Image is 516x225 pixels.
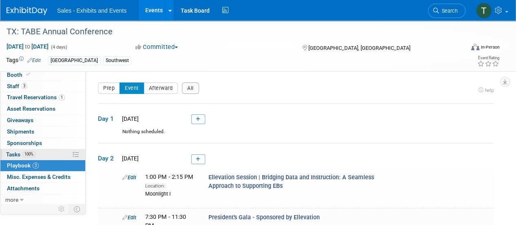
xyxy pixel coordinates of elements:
a: Search [428,4,465,18]
a: Shipments [0,126,85,137]
span: more [5,196,18,203]
span: 1 [59,94,65,100]
div: Event Format [427,42,500,55]
div: Location: [145,181,196,189]
a: Edit [122,214,136,221]
button: Afterward [144,82,178,94]
span: 3 [21,83,27,89]
td: Personalize Event Tab Strip [55,204,69,214]
span: Day 1 [98,114,118,123]
span: [DATE] [DATE] [6,43,49,50]
span: Ellevation Session | Bridging Data and Instruction: A Seamless Approach to Supporting EBs [208,174,374,189]
a: Tasks100% [0,149,85,160]
i: Booth reservation complete [26,72,30,77]
div: TX: TABE Annual Conference [4,25,458,39]
span: 1:00 PM - 2:15 PM [145,174,193,180]
span: Shipments [7,128,34,135]
span: (4 days) [50,45,67,50]
span: to [24,43,31,50]
span: Sponsorships [7,140,42,146]
span: Misc. Expenses & Credits [7,174,71,180]
img: Format-Inperson.png [471,44,479,50]
span: [GEOGRAPHIC_DATA], [GEOGRAPHIC_DATA] [308,45,410,51]
button: Committed [133,43,181,51]
div: [GEOGRAPHIC_DATA] [48,56,100,65]
td: Tags [6,56,41,65]
span: Staff [7,83,27,89]
div: Nothing scheduled. [98,128,494,143]
span: 3 [33,163,39,169]
a: Attachments [0,183,85,194]
a: Edit [27,58,41,63]
a: Edit [122,174,136,180]
a: Staff3 [0,81,85,92]
button: All [182,82,199,94]
div: In-Person [481,44,500,50]
td: Toggle Event Tabs [69,204,86,214]
span: Booth [7,71,32,78]
span: [DATE] [120,116,139,122]
span: [DATE] [120,155,139,162]
span: Sales - Exhibits and Events [57,7,126,14]
button: Event [120,82,144,94]
div: Moonlight I [145,189,196,198]
span: Playbook [7,162,39,169]
span: Search [439,8,458,14]
span: Asset Reservations [7,105,55,112]
div: Event Rating [477,56,499,60]
a: Sponsorships [0,138,85,149]
span: President's Gala - Sponsored by Ellevation [208,214,320,221]
a: Booth [0,69,85,80]
button: Prep [98,82,120,94]
div: Southwest [103,56,131,65]
span: help [485,87,494,93]
a: Asset Reservations [0,103,85,114]
img: ExhibitDay [7,7,47,15]
img: Treyton Stender [476,3,492,18]
a: more [0,194,85,205]
a: Playbook3 [0,160,85,171]
span: Giveaways [7,117,33,123]
span: 100% [22,151,35,157]
span: Tasks [6,151,35,158]
a: Giveaways [0,115,85,126]
a: Misc. Expenses & Credits [0,172,85,183]
span: Attachments [7,185,40,192]
span: Day 2 [98,154,118,163]
a: Travel Reservations1 [0,92,85,103]
span: Travel Reservations [7,94,65,100]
